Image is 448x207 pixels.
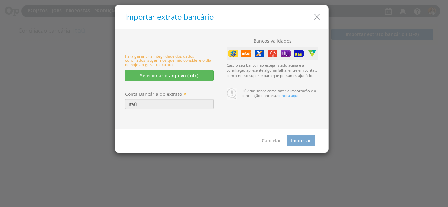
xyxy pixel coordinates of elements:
img: Bradesco [268,50,277,57]
button: Selecionar o arquivo (.ofx) [125,70,214,81]
span: Campo obrigatório [182,91,186,97]
button: Cancelar [257,135,285,146]
img: Banco do Brasil [228,50,238,57]
h5: Importar extrato bancário [125,13,323,21]
img: Inter [241,50,251,57]
a: confira aqui [278,93,298,98]
p: Caso o seu banco não esteja listado acima e a conciliação apresente alguma falha, entre em contat... [227,60,318,78]
img: Sicoob [307,50,317,57]
img: Itaú [294,50,304,57]
label: Conta Bancária do extrato [125,91,182,97]
img: Nubank [281,50,291,57]
p: Dúvidas sobre como fazer a importação e a conciliação bancária? [242,88,318,98]
h6: Para garantir a integridade dos dados conciliados, sugerimos que não considere o dia de hoje ao g... [125,54,214,67]
button: Importar [287,135,315,146]
img: Caixa Econômica [255,50,264,57]
img: baloon_pq.png [227,88,237,100]
p: Bancos validados [227,38,318,44]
